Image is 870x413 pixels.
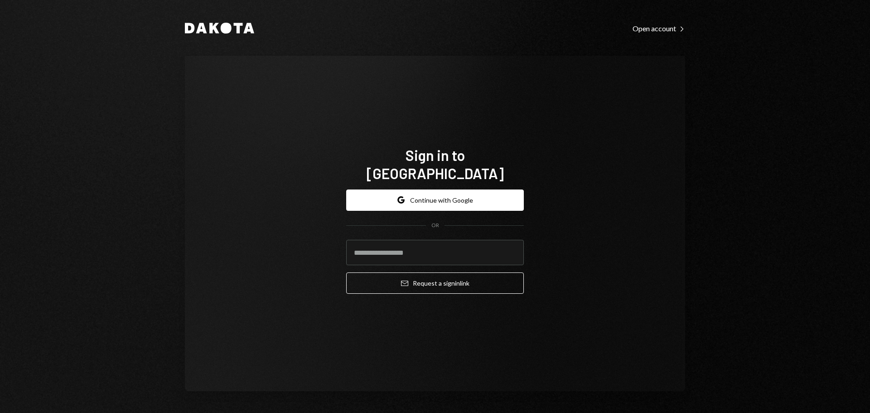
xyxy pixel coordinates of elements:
div: OR [431,222,439,229]
h1: Sign in to [GEOGRAPHIC_DATA] [346,146,524,182]
button: Continue with Google [346,189,524,211]
button: Request a signinlink [346,272,524,294]
a: Open account [633,23,685,33]
div: Open account [633,24,685,33]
